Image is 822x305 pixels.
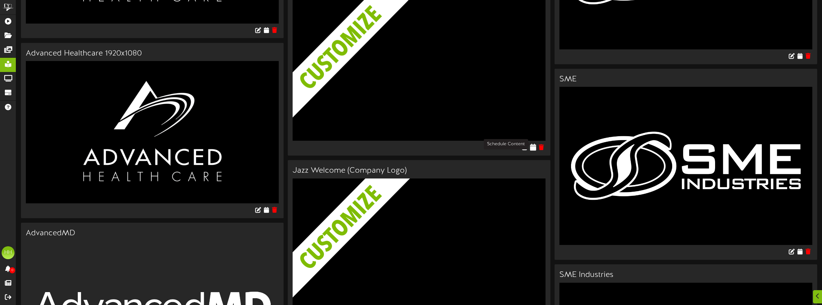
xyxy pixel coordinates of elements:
h3: Advanced Healthcare 1920x1080 [26,49,279,58]
span: 0 [9,267,15,273]
img: b690dabd-b6bc-498b-ae35-ec493208405d.png [26,61,279,203]
div: HH [2,246,15,259]
h3: SME [559,75,812,84]
img: f8a13b55-8527-4f7e-9756-4220d8f2581c.png [559,87,812,245]
h3: Jazz Welcome (Company Logo) [293,167,546,175]
h3: AdvancedMD [26,229,279,238]
h3: SME Industries [559,271,812,279]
